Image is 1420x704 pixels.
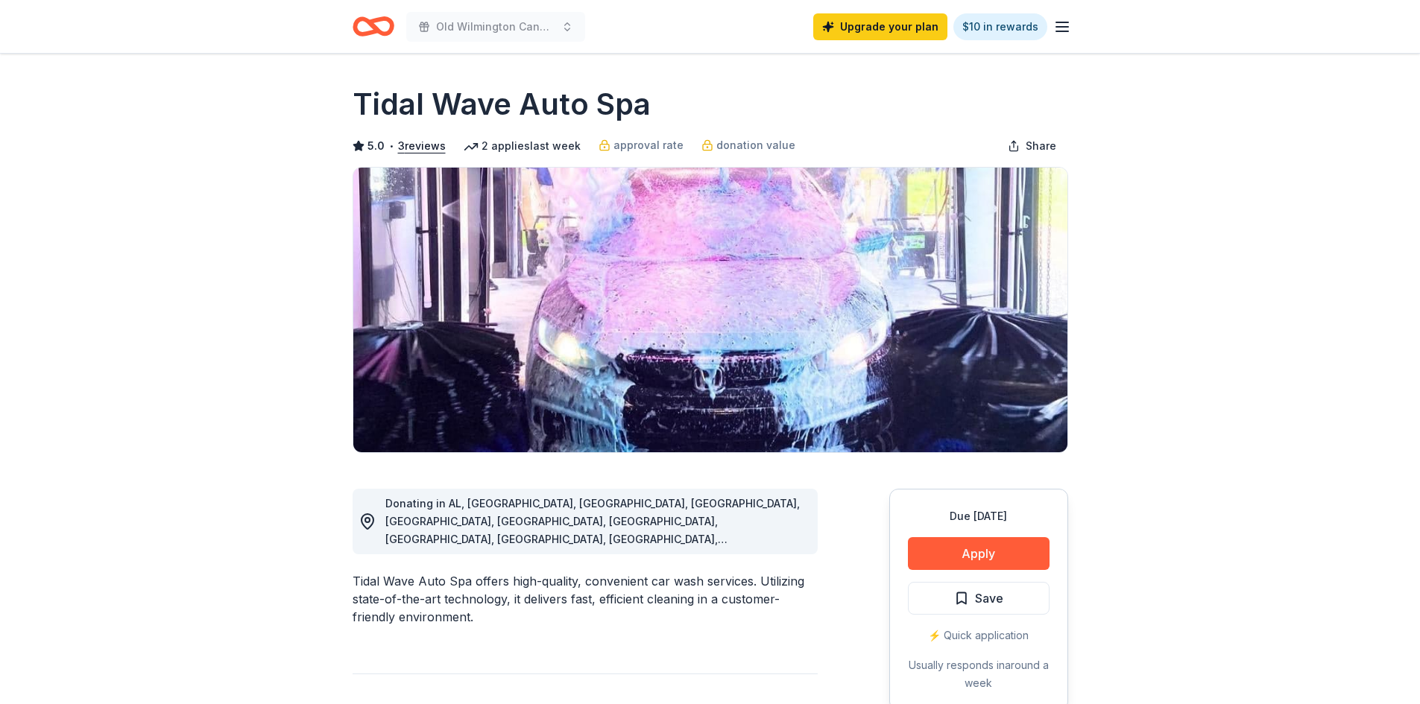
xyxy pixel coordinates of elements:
[1026,137,1056,155] span: Share
[908,507,1050,525] div: Due [DATE]
[953,13,1047,40] a: $10 in rewards
[908,537,1050,570] button: Apply
[613,136,684,154] span: approval rate
[996,131,1068,161] button: Share
[398,137,446,155] button: 3reviews
[908,582,1050,615] button: Save
[353,168,1067,452] img: Image for Tidal Wave Auto Spa
[388,140,394,152] span: •
[701,136,795,154] a: donation value
[367,137,385,155] span: 5.0
[599,136,684,154] a: approval rate
[908,627,1050,644] div: ⚡️ Quick application
[436,18,555,36] span: Old Wilmington Candlelight Tour
[406,12,585,42] button: Old Wilmington Candlelight Tour
[813,13,947,40] a: Upgrade your plan
[464,137,581,155] div: 2 applies last week
[353,572,818,626] div: Tidal Wave Auto Spa offers high-quality, convenient car wash services. Utilizing state-of-the-art...
[353,83,651,125] h1: Tidal Wave Auto Spa
[716,136,795,154] span: donation value
[353,9,394,44] a: Home
[385,497,800,635] span: Donating in AL, [GEOGRAPHIC_DATA], [GEOGRAPHIC_DATA], [GEOGRAPHIC_DATA], [GEOGRAPHIC_DATA], [GEOG...
[908,656,1050,692] div: Usually responds in around a week
[975,589,1003,608] span: Save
